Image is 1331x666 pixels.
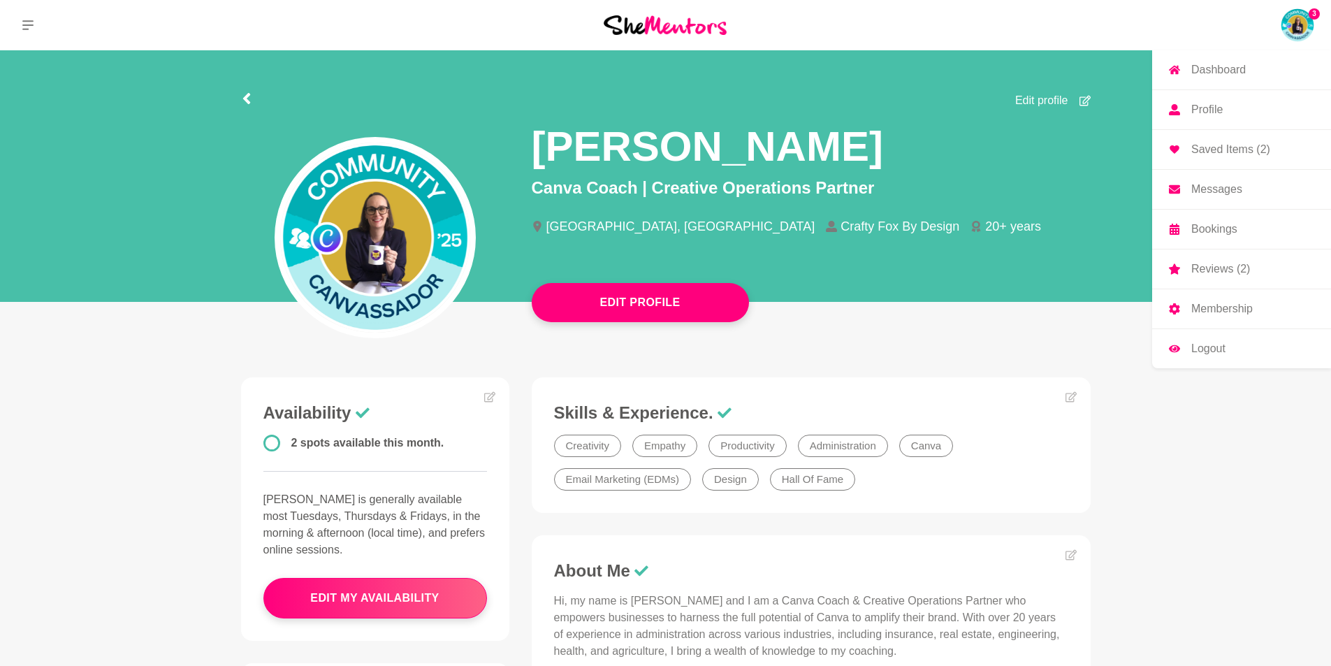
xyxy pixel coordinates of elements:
[1191,343,1225,354] p: Logout
[532,175,1091,201] p: Canva Coach | Creative Operations Partner
[1152,130,1331,169] a: Saved Items (2)
[532,283,749,322] button: Edit Profile
[1191,144,1270,155] p: Saved Items (2)
[1152,50,1331,89] a: Dashboard
[1191,184,1242,195] p: Messages
[532,220,827,233] li: [GEOGRAPHIC_DATA], [GEOGRAPHIC_DATA]
[1152,90,1331,129] a: Profile
[1281,8,1314,42] img: Marie Fox
[263,403,487,424] h3: Availability
[1191,303,1253,314] p: Membership
[970,220,1052,233] li: 20+ years
[1309,8,1320,20] span: 3
[554,593,1068,660] p: Hi, my name is [PERSON_NAME] and I am a Canva Coach & Creative Operations Partner who empowers bu...
[554,560,1068,581] h3: About Me
[1152,210,1331,249] a: Bookings
[263,578,487,618] button: edit my availability
[1191,64,1246,75] p: Dashboard
[1191,263,1250,275] p: Reviews (2)
[1191,104,1223,115] p: Profile
[554,403,1068,424] h3: Skills & Experience.
[263,491,487,558] p: [PERSON_NAME] is generally available most Tuesdays, Thursdays & Fridays, in the morning & afterno...
[1152,249,1331,289] a: Reviews (2)
[291,437,444,449] span: 2 spots available this month.
[1281,8,1314,42] a: Marie Fox3DashboardProfileSaved Items (2)MessagesBookingsReviews (2)MembershipLogout
[604,15,727,34] img: She Mentors Logo
[1015,92,1068,109] span: Edit profile
[826,220,970,233] li: Crafty Fox By Design
[532,120,883,173] h1: [PERSON_NAME]
[1191,224,1237,235] p: Bookings
[1152,170,1331,209] a: Messages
